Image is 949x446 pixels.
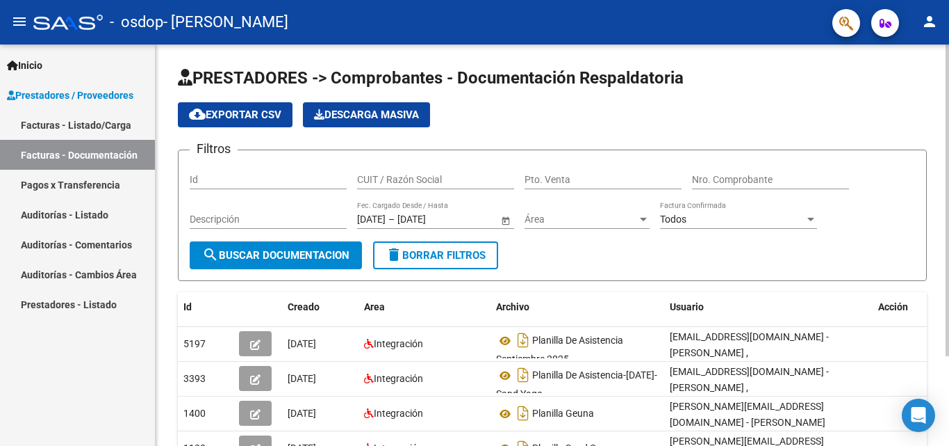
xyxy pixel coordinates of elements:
[163,7,288,38] span: - [PERSON_NAME]
[374,338,423,349] span: Integración
[490,292,664,322] datatable-header-cell: Archivo
[303,102,430,127] button: Descarga Masiva
[183,338,206,349] span: 5197
[374,408,423,419] span: Integración
[358,292,490,322] datatable-header-cell: Area
[373,241,498,269] button: Borrar Filtros
[496,301,529,312] span: Archivo
[303,102,430,127] app-download-masive: Descarga masiva de comprobantes (adjuntos)
[288,373,316,384] span: [DATE]
[498,213,513,228] button: Open calendar
[202,249,349,262] span: Buscar Documentacion
[110,7,163,38] span: - osdop
[496,335,623,365] span: Planilla De Asistencia Septiembre 2025
[374,373,423,384] span: Integración
[364,301,385,312] span: Area
[178,68,684,88] span: PRESTADORES -> Comprobantes - Documentación Respaldatoria
[670,366,829,393] span: [EMAIL_ADDRESS][DOMAIN_NAME] - [PERSON_NAME] ,
[388,214,395,225] span: –
[664,292,873,322] datatable-header-cell: Usuario
[11,13,28,30] mat-icon: menu
[514,402,532,424] i: Descargar documento
[514,364,532,386] i: Descargar documento
[357,214,386,225] input: Fecha inicio
[190,241,362,269] button: Buscar Documentacion
[7,88,133,103] span: Prestadores / Proveedores
[878,301,908,312] span: Acción
[873,292,942,322] datatable-header-cell: Acción
[660,214,686,225] span: Todos
[670,301,704,312] span: Usuario
[282,292,358,322] datatable-header-cell: Creado
[670,331,829,358] span: [EMAIL_ADDRESS][DOMAIN_NAME] - [PERSON_NAME] ,
[314,109,419,121] span: Descarga Masiva
[178,102,292,127] button: Exportar CSV
[288,408,316,419] span: [DATE]
[183,301,192,312] span: Id
[178,292,233,322] datatable-header-cell: Id
[183,408,206,419] span: 1400
[183,373,206,384] span: 3393
[670,401,825,428] span: [PERSON_NAME][EMAIL_ADDRESS][DOMAIN_NAME] - [PERSON_NAME]
[202,246,219,263] mat-icon: search
[288,301,320,312] span: Creado
[386,249,486,262] span: Borrar Filtros
[397,214,465,225] input: Fecha fin
[386,246,402,263] mat-icon: delete
[532,408,594,420] span: Planilla Geuna
[7,58,42,73] span: Inicio
[496,370,657,400] span: Planilla De Asistencia-[DATE]- Sand Yago
[189,106,206,122] mat-icon: cloud_download
[514,329,532,351] i: Descargar documento
[288,338,316,349] span: [DATE]
[189,109,281,121] span: Exportar CSV
[190,139,238,159] h3: Filtros
[921,13,938,30] mat-icon: person
[902,399,935,432] div: Open Intercom Messenger
[525,214,637,225] span: Área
